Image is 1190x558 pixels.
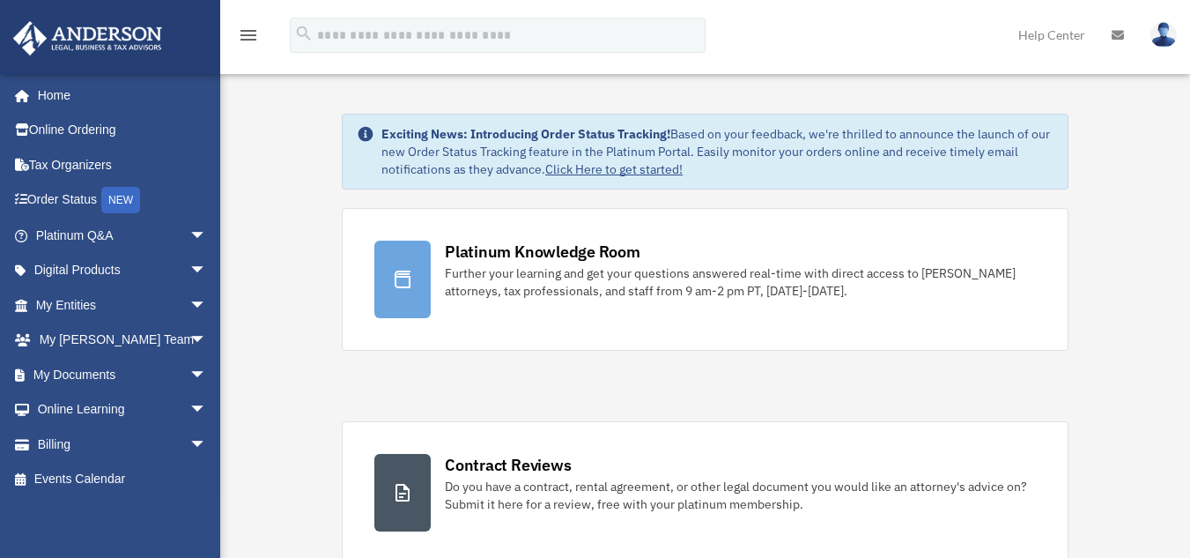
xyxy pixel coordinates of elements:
[12,357,233,392] a: My Documentsarrow_drop_down
[12,287,233,323] a: My Entitiesarrow_drop_down
[381,125,1053,178] div: Based on your feedback, we're thrilled to announce the launch of our new Order Status Tracking fe...
[12,218,233,253] a: Platinum Q&Aarrow_drop_down
[189,287,225,324] span: arrow_drop_down
[12,462,233,497] a: Events Calendar
[12,253,233,288] a: Digital Productsarrow_drop_down
[12,392,233,428] a: Online Learningarrow_drop_down
[238,25,259,46] i: menu
[12,182,233,219] a: Order StatusNEW
[12,113,233,148] a: Online Ordering
[189,357,225,393] span: arrow_drop_down
[8,21,167,56] img: Anderson Advisors Platinum Portal
[189,253,225,289] span: arrow_drop_down
[12,427,233,462] a: Billingarrow_drop_down
[189,323,225,359] span: arrow_drop_down
[12,323,233,358] a: My [PERSON_NAME] Teamarrow_drop_down
[189,392,225,428] span: arrow_drop_down
[1150,22,1177,48] img: User Pic
[12,147,233,182] a: Tax Organizers
[12,78,225,113] a: Home
[445,241,640,263] div: Platinum Knowledge Room
[189,218,225,254] span: arrow_drop_down
[445,454,571,476] div: Contract Reviews
[294,24,314,43] i: search
[445,264,1036,300] div: Further your learning and get your questions answered real-time with direct access to [PERSON_NAM...
[445,478,1036,513] div: Do you have a contract, rental agreement, or other legal document you would like an attorney's ad...
[189,427,225,463] span: arrow_drop_down
[342,208,1068,351] a: Platinum Knowledge Room Further your learning and get your questions answered real-time with dire...
[238,31,259,46] a: menu
[381,126,670,142] strong: Exciting News: Introducing Order Status Tracking!
[101,187,140,213] div: NEW
[545,161,683,177] a: Click Here to get started!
